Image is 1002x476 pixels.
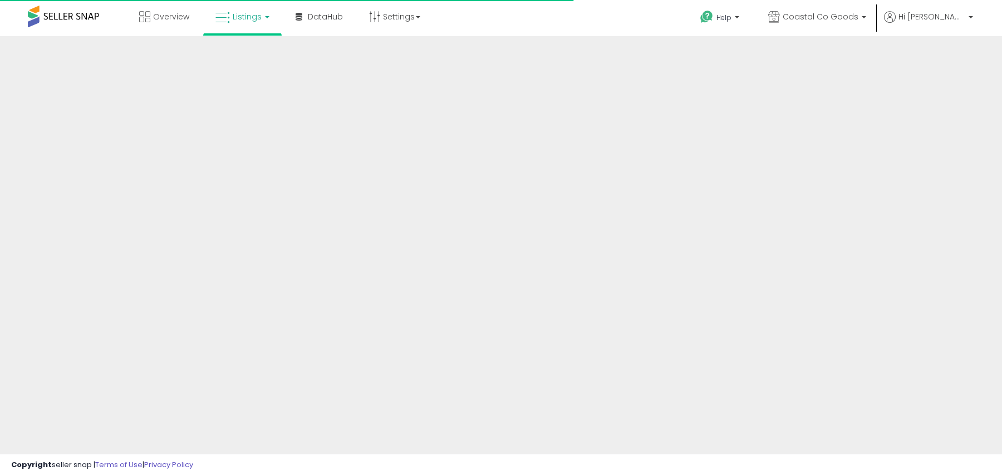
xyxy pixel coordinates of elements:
[11,459,52,470] strong: Copyright
[691,2,750,36] a: Help
[700,10,714,24] i: Get Help
[233,11,262,22] span: Listings
[153,11,189,22] span: Overview
[716,13,731,22] span: Help
[884,11,973,36] a: Hi [PERSON_NAME]
[11,460,193,470] div: seller snap | |
[783,11,858,22] span: Coastal Co Goods
[144,459,193,470] a: Privacy Policy
[95,459,143,470] a: Terms of Use
[308,11,343,22] span: DataHub
[898,11,965,22] span: Hi [PERSON_NAME]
